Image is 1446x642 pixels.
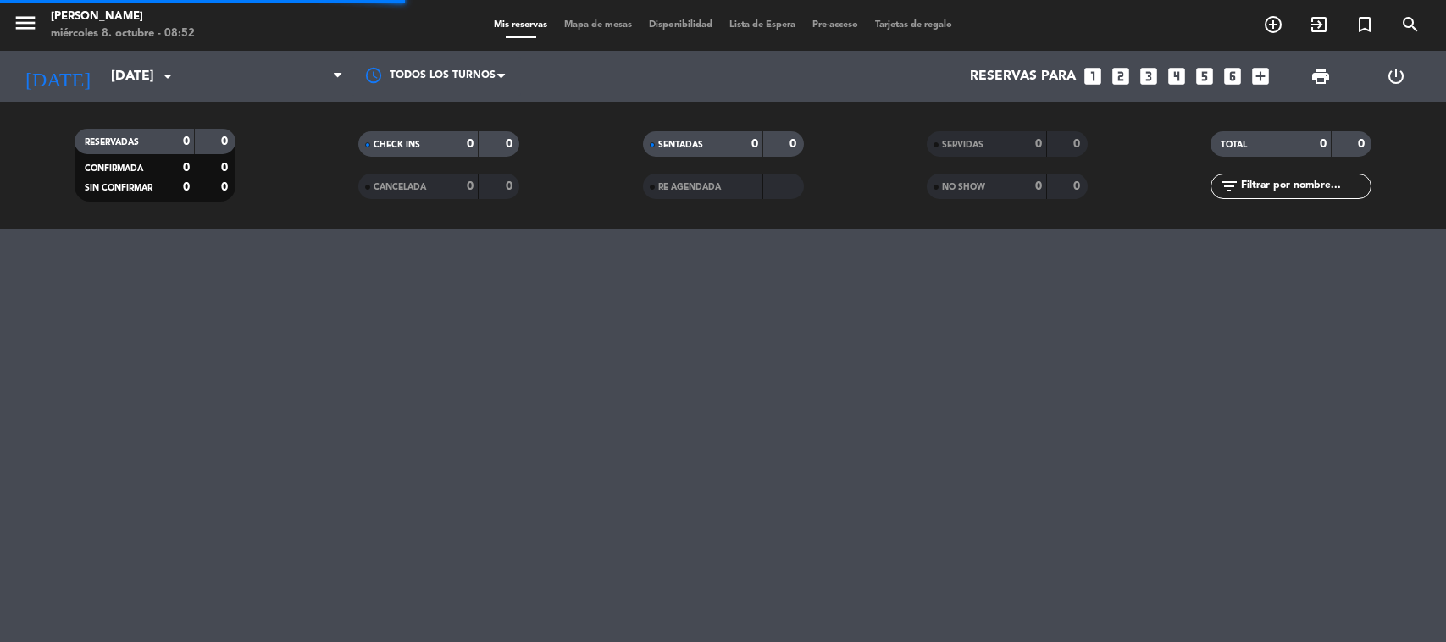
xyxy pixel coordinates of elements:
[1386,66,1406,86] i: power_settings_new
[467,138,474,150] strong: 0
[1310,66,1331,86] span: print
[1138,65,1160,87] i: looks_3
[751,138,758,150] strong: 0
[721,20,804,30] span: Lista de Espera
[467,180,474,192] strong: 0
[970,69,1076,85] span: Reservas para
[13,10,38,42] button: menu
[1400,14,1421,35] i: search
[556,20,640,30] span: Mapa de mesas
[658,183,721,191] span: RE AGENDADA
[51,25,195,42] div: miércoles 8. octubre - 08:52
[1358,138,1368,150] strong: 0
[1110,65,1132,87] i: looks_two
[221,136,231,147] strong: 0
[1035,138,1042,150] strong: 0
[1073,180,1083,192] strong: 0
[1221,141,1247,149] span: TOTAL
[658,141,703,149] span: SENTADAS
[183,162,190,174] strong: 0
[1219,176,1239,196] i: filter_list
[1194,65,1216,87] i: looks_5
[13,58,102,95] i: [DATE]
[1309,14,1329,35] i: exit_to_app
[221,162,231,174] strong: 0
[158,66,178,86] i: arrow_drop_down
[1222,65,1244,87] i: looks_6
[85,164,143,173] span: CONFIRMADA
[1082,65,1104,87] i: looks_one
[804,20,867,30] span: Pre-acceso
[374,183,426,191] span: CANCELADA
[942,141,983,149] span: SERVIDAS
[1166,65,1188,87] i: looks_4
[85,138,139,147] span: RESERVADAS
[1320,138,1327,150] strong: 0
[789,138,800,150] strong: 0
[1073,138,1083,150] strong: 0
[942,183,985,191] span: NO SHOW
[183,136,190,147] strong: 0
[506,180,516,192] strong: 0
[506,138,516,150] strong: 0
[867,20,961,30] span: Tarjetas de regalo
[640,20,721,30] span: Disponibilidad
[1355,14,1375,35] i: turned_in_not
[221,181,231,193] strong: 0
[1239,177,1371,196] input: Filtrar por nombre...
[485,20,556,30] span: Mis reservas
[183,181,190,193] strong: 0
[1249,65,1271,87] i: add_box
[1035,180,1042,192] strong: 0
[1358,51,1433,102] div: LOG OUT
[51,8,195,25] div: [PERSON_NAME]
[13,10,38,36] i: menu
[1263,14,1283,35] i: add_circle_outline
[85,184,152,192] span: SIN CONFIRMAR
[374,141,420,149] span: CHECK INS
